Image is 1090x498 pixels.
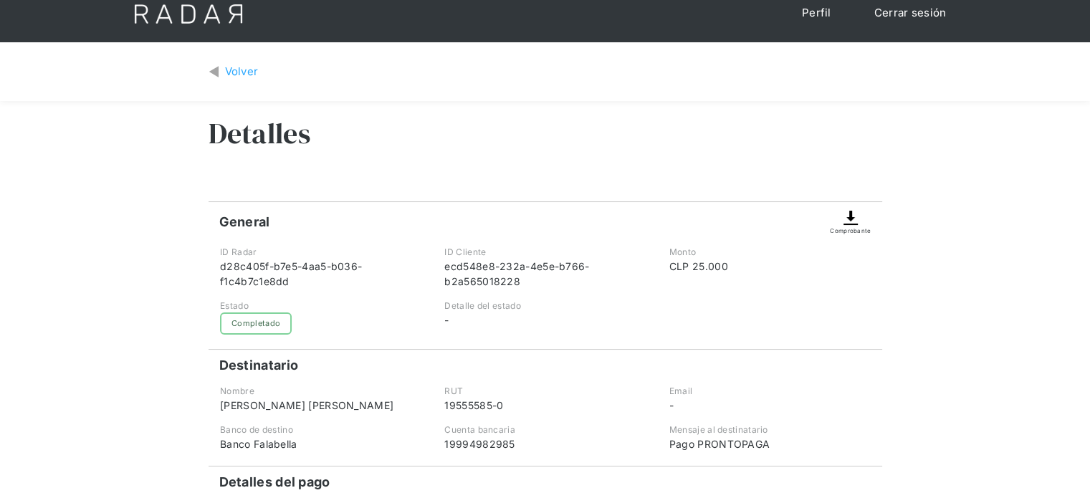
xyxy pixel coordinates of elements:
[209,115,310,151] h3: Detalles
[669,246,870,259] div: Monto
[830,226,871,235] div: Comprobante
[220,436,421,451] div: Banco Falabella
[220,385,421,398] div: Nombre
[444,312,645,327] div: -
[444,423,645,436] div: Cuenta bancaria
[444,385,645,398] div: RUT
[220,259,421,289] div: d28c405f-b7e5-4aa5-b036-f1c4b7c1e8dd
[669,385,870,398] div: Email
[669,423,870,436] div: Mensaje al destinatario
[220,398,421,413] div: [PERSON_NAME] [PERSON_NAME]
[842,209,859,226] img: Descargar comprobante
[220,312,292,335] div: Completado
[444,259,645,289] div: ecd548e8-232a-4e5e-b766-b2a565018228
[209,64,259,80] a: Volver
[669,398,870,413] div: -
[669,259,870,274] div: CLP 25.000
[219,214,270,231] h4: General
[669,436,870,451] div: Pago PRONTOPAGA
[444,300,645,312] div: Detalle del estado
[444,246,645,259] div: ID Cliente
[220,246,421,259] div: ID Radar
[220,300,421,312] div: Estado
[220,423,421,436] div: Banco de destino
[225,64,259,80] div: Volver
[444,398,645,413] div: 19555585-0
[219,357,299,374] h4: Destinatario
[444,436,645,451] div: 19994982985
[219,474,330,491] h4: Detalles del pago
